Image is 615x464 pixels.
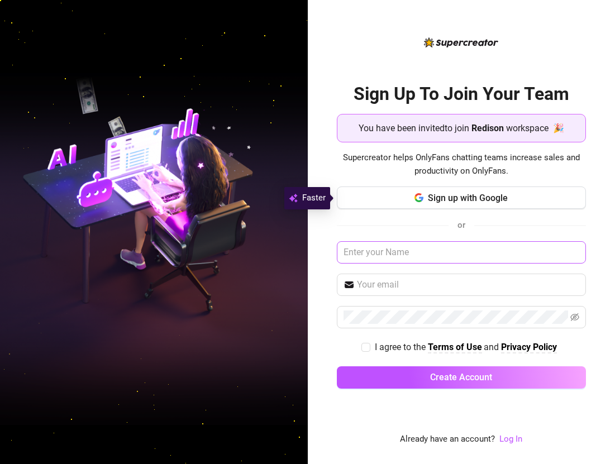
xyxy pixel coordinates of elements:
[337,151,586,178] span: Supercreator helps OnlyFans chatting teams increase sales and productivity on OnlyFans.
[428,193,508,203] span: Sign up with Google
[570,313,579,322] span: eye-invisible
[357,278,579,291] input: Your email
[428,342,482,352] strong: Terms of Use
[499,434,522,444] a: Log In
[337,241,586,264] input: Enter your Name
[375,342,428,352] span: I agree to the
[337,83,586,106] h2: Sign Up To Join Your Team
[337,186,586,209] button: Sign up with Google
[430,372,492,382] span: Create Account
[337,366,586,389] button: Create Account
[424,37,498,47] img: logo-BBDzfeDw.svg
[302,192,326,205] span: Faster
[359,121,469,135] span: You have been invited to join
[428,342,482,353] a: Terms of Use
[499,433,522,446] a: Log In
[400,433,495,446] span: Already have an account?
[501,342,557,352] strong: Privacy Policy
[506,121,564,135] span: workspace 🎉
[457,220,465,230] span: or
[471,123,504,133] strong: Redison
[289,192,298,205] img: svg%3e
[484,342,501,352] span: and
[501,342,557,353] a: Privacy Policy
